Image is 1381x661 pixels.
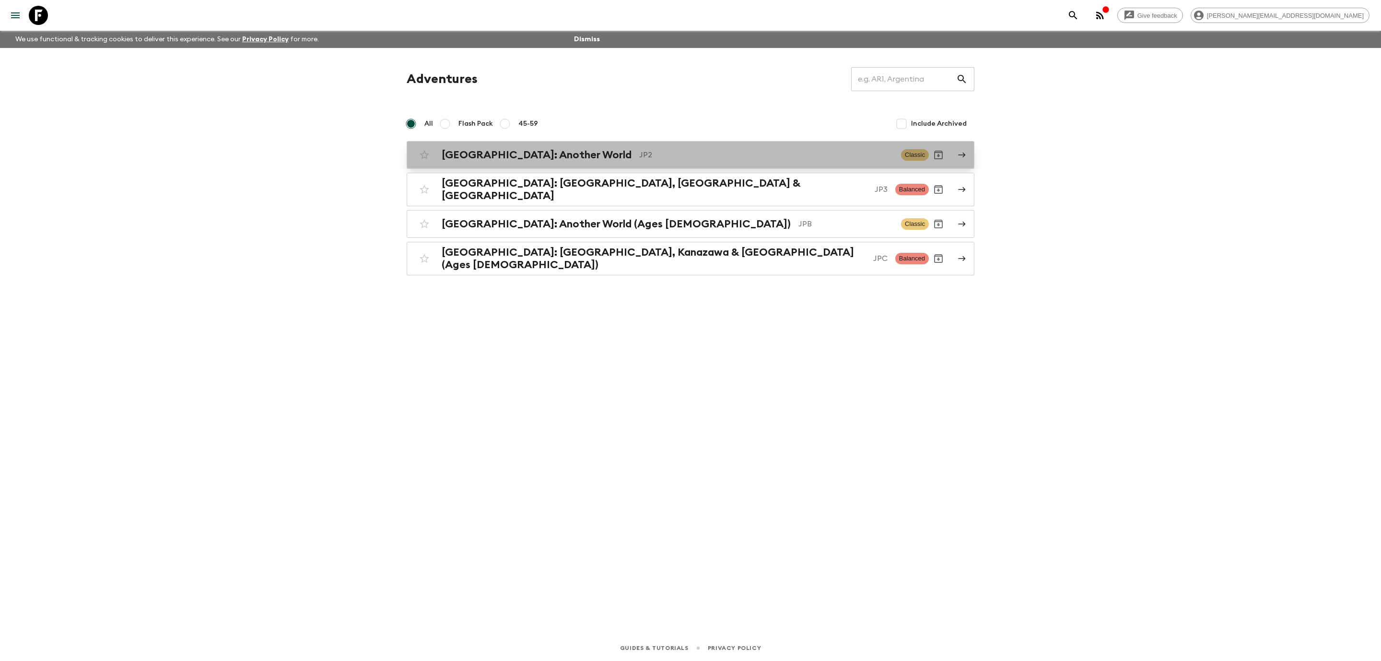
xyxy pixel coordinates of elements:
[407,141,974,169] a: [GEOGRAPHIC_DATA]: Another WorldJP2ClassicArchive
[572,33,602,46] button: Dismiss
[929,249,948,268] button: Archive
[875,184,888,195] p: JP3
[620,643,689,653] a: Guides & Tutorials
[708,643,761,653] a: Privacy Policy
[895,253,929,264] span: Balanced
[895,184,929,195] span: Balanced
[873,253,888,264] p: JPC
[407,210,974,238] a: [GEOGRAPHIC_DATA]: Another World (Ages [DEMOGRAPHIC_DATA])JPBClassicArchive
[901,218,929,230] span: Classic
[442,177,867,202] h2: [GEOGRAPHIC_DATA]: [GEOGRAPHIC_DATA], [GEOGRAPHIC_DATA] & [GEOGRAPHIC_DATA]
[798,218,893,230] p: JPB
[929,145,948,165] button: Archive
[639,149,893,161] p: JP2
[1132,12,1182,19] span: Give feedback
[929,214,948,234] button: Archive
[442,149,632,161] h2: [GEOGRAPHIC_DATA]: Another World
[242,36,289,43] a: Privacy Policy
[901,149,929,161] span: Classic
[518,119,538,129] span: 45-59
[929,180,948,199] button: Archive
[407,242,974,275] a: [GEOGRAPHIC_DATA]: [GEOGRAPHIC_DATA], Kanazawa & [GEOGRAPHIC_DATA] (Ages [DEMOGRAPHIC_DATA])JPCBa...
[911,119,967,129] span: Include Archived
[407,70,478,89] h1: Adventures
[1064,6,1083,25] button: search adventures
[458,119,493,129] span: Flash Pack
[442,218,791,230] h2: [GEOGRAPHIC_DATA]: Another World (Ages [DEMOGRAPHIC_DATA])
[12,31,323,48] p: We use functional & tracking cookies to deliver this experience. See our for more.
[442,246,866,271] h2: [GEOGRAPHIC_DATA]: [GEOGRAPHIC_DATA], Kanazawa & [GEOGRAPHIC_DATA] (Ages [DEMOGRAPHIC_DATA])
[407,173,974,206] a: [GEOGRAPHIC_DATA]: [GEOGRAPHIC_DATA], [GEOGRAPHIC_DATA] & [GEOGRAPHIC_DATA]JP3BalancedArchive
[424,119,433,129] span: All
[6,6,25,25] button: menu
[1191,8,1369,23] div: [PERSON_NAME][EMAIL_ADDRESS][DOMAIN_NAME]
[1202,12,1369,19] span: [PERSON_NAME][EMAIL_ADDRESS][DOMAIN_NAME]
[851,66,956,93] input: e.g. AR1, Argentina
[1117,8,1183,23] a: Give feedback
